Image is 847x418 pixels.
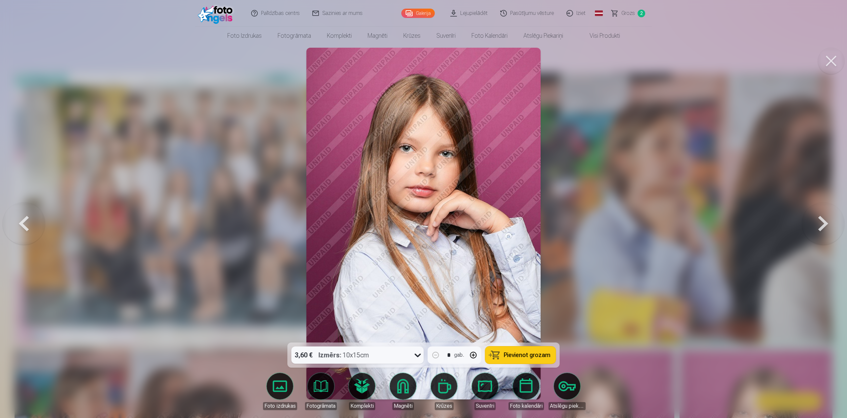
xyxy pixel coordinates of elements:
div: Fotogrāmata [305,402,337,410]
div: Komplekti [349,402,375,410]
a: Krūzes [395,26,428,45]
div: Suvenīri [474,402,496,410]
strong: Izmērs : [319,350,341,360]
a: Foto izdrukas [219,26,270,45]
a: Foto kalendāri [508,373,545,410]
a: Komplekti [319,26,360,45]
a: Atslēgu piekariņi [515,26,571,45]
div: Foto kalendāri [509,402,544,410]
a: Krūzes [425,373,463,410]
span: 2 [638,10,645,17]
div: 3,60 € [291,346,316,364]
img: /fa1 [198,3,236,24]
a: Galerija [401,9,435,18]
a: Komplekti [343,373,380,410]
span: Grozs [621,9,635,17]
div: gab. [454,351,464,359]
a: Suvenīri [467,373,504,410]
button: Pievienot grozam [485,346,556,364]
a: Visi produkti [571,26,628,45]
a: Magnēti [360,26,395,45]
a: Foto kalendāri [464,26,515,45]
a: Fotogrāmata [302,373,339,410]
div: Foto izdrukas [263,402,297,410]
a: Magnēti [384,373,422,410]
a: Atslēgu piekariņi [549,373,586,410]
a: Fotogrāmata [270,26,319,45]
span: Pievienot grozam [504,352,551,358]
div: 10x15cm [319,346,369,364]
div: Magnēti [392,402,414,410]
a: Foto izdrukas [261,373,298,410]
div: Krūzes [435,402,454,410]
div: Atslēgu piekariņi [549,402,586,410]
a: Suvenīri [428,26,464,45]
